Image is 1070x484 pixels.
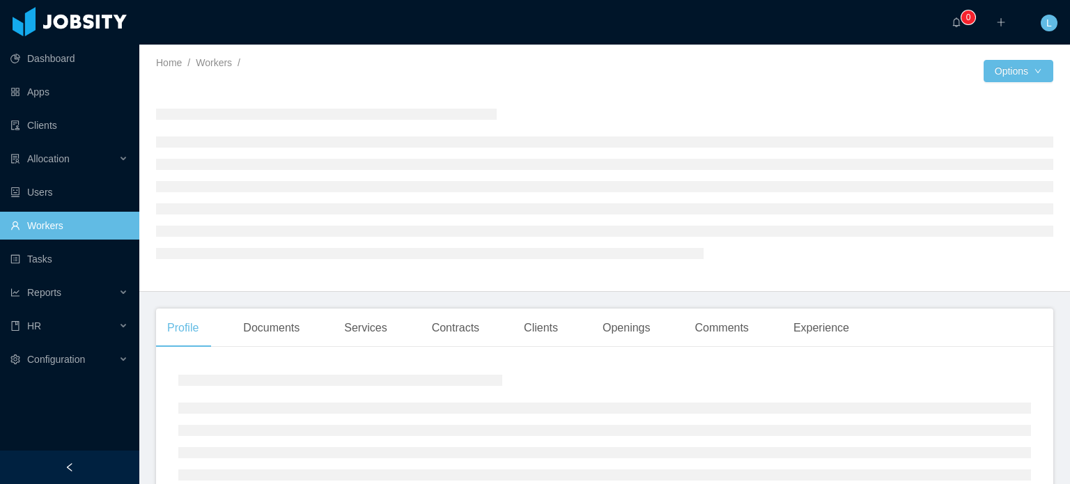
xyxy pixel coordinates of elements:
div: Profile [156,309,210,348]
span: / [238,57,240,68]
div: Clients [513,309,569,348]
div: Services [333,309,398,348]
i: icon: book [10,321,20,331]
a: Workers [196,57,232,68]
i: icon: bell [952,17,961,27]
span: / [187,57,190,68]
a: icon: pie-chartDashboard [10,45,128,72]
span: Allocation [27,153,70,164]
div: Experience [782,309,860,348]
div: Contracts [421,309,490,348]
div: Documents [232,309,311,348]
i: icon: solution [10,154,20,164]
a: icon: auditClients [10,111,128,139]
i: icon: setting [10,354,20,364]
a: icon: robotUsers [10,178,128,206]
span: Reports [27,287,61,298]
span: L [1046,15,1052,31]
button: Optionsicon: down [984,60,1053,82]
a: icon: userWorkers [10,212,128,240]
a: Home [156,57,182,68]
a: icon: appstoreApps [10,78,128,106]
i: icon: line-chart [10,288,20,297]
span: Configuration [27,354,85,365]
a: icon: profileTasks [10,245,128,273]
i: icon: plus [996,17,1006,27]
span: HR [27,320,41,331]
sup: 0 [961,10,975,24]
div: Comments [684,309,760,348]
div: Openings [591,309,662,348]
